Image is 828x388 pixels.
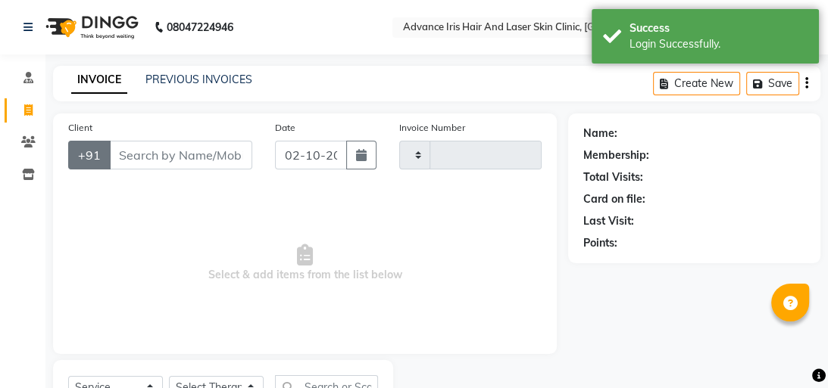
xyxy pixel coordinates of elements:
div: Points: [583,235,617,251]
div: Last Visit: [583,213,634,229]
img: logo [39,6,142,48]
button: Save [746,72,799,95]
input: Search by Name/Mobile/Email/Code [109,141,252,169]
span: Select & add items from the list below [68,188,542,339]
button: Create New [653,72,740,95]
div: Total Visits: [583,169,643,185]
a: PREVIOUS INVOICES [145,73,252,86]
div: Name: [583,126,617,141]
a: INVOICE [71,67,127,94]
div: Success [630,20,808,36]
button: +91 [68,141,111,169]
div: Card on file: [583,191,645,207]
div: Login Successfully. [630,36,808,52]
label: Date [275,121,295,135]
label: Client [68,121,92,135]
label: Invoice Number [399,121,465,135]
div: Membership: [583,147,649,163]
b: 08047224946 [167,6,233,48]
